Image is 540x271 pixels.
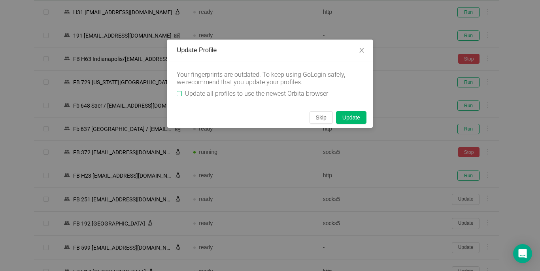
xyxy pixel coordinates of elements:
span: Update all profiles to use the newest Orbita browser [182,90,331,97]
div: Open Intercom Messenger [513,244,532,263]
button: Close [351,40,373,62]
div: Your fingerprints are outdated. To keep using GoLogin safely, we recommend that you update your p... [177,71,351,86]
button: Skip [310,111,333,124]
i: icon: close [359,47,365,53]
button: Update [336,111,366,124]
div: Update Profile [177,46,363,55]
